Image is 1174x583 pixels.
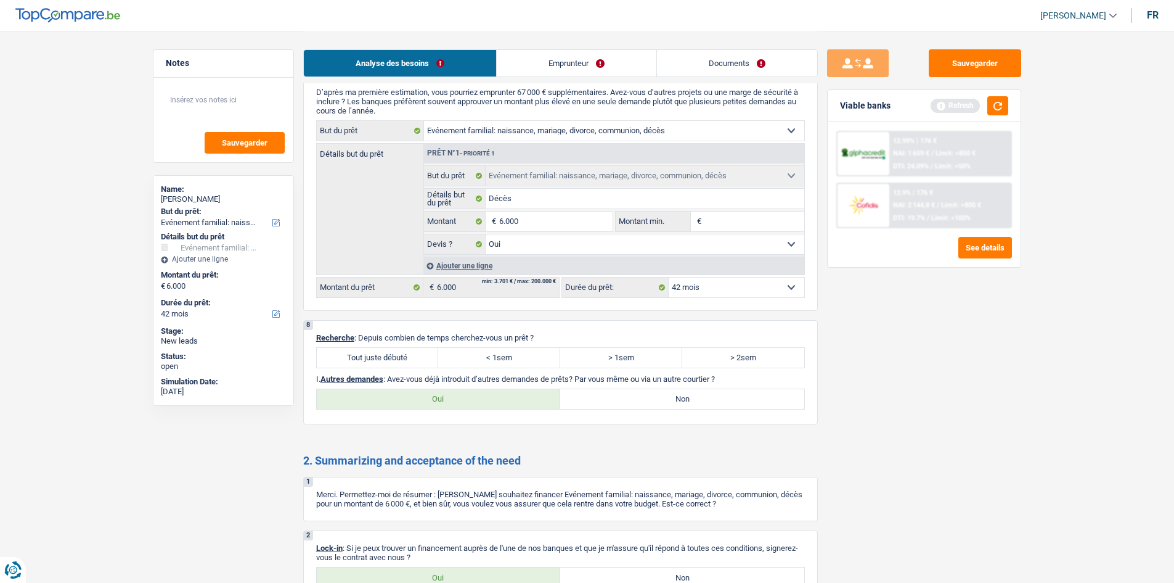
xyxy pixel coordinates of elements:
label: Détails but du prêt [317,144,423,158]
label: Montant [424,212,486,231]
div: Prêt n°1 [424,149,498,157]
span: Autres demandes [320,374,383,384]
div: Simulation Date: [161,377,286,387]
div: fr [1147,9,1159,21]
span: DTI: 24.09% [893,162,929,170]
span: - Priorité 1 [460,150,495,157]
span: € [423,278,437,297]
span: € [691,212,704,231]
span: Recherche [316,333,354,342]
label: Montant du prêt [317,278,423,297]
label: But du prêt: [161,207,283,217]
div: 1 [304,478,313,487]
span: Lock-in [316,544,343,553]
span: / [931,162,933,170]
div: open [161,362,286,371]
button: Sauvegarder [929,49,1021,77]
img: AlphaCredit [841,147,886,161]
a: Documents [657,50,817,76]
label: > 1sem [560,348,682,368]
label: Montant min. [616,212,691,231]
label: But du prêt [317,121,424,141]
div: [PERSON_NAME] [161,194,286,204]
div: New leads [161,336,286,346]
span: Sauvegarder [222,139,267,147]
label: Non [560,389,804,409]
span: Limit: <100% [931,214,971,222]
label: Devis ? [424,234,486,254]
p: I. : Avez-vous déjà introduit d’autres demandes de prêts? Par vous même ou via un autre courtier ? [316,374,805,384]
span: / [931,149,934,157]
span: Limit: >850 € [936,149,976,157]
label: Tout juste débuté [317,348,439,368]
button: Sauvegarder [205,132,285,154]
div: Name: [161,184,286,194]
a: Analyse des besoins [304,50,496,76]
div: Ajouter une ligne [161,255,286,263]
label: Montant du prêt: [161,270,283,280]
div: min: 3.701 € / max: 200.000 € [482,279,556,284]
p: : Depuis combien de temps cherchez-vous un prêt ? [316,333,805,342]
h5: Notes [166,58,281,68]
label: Durée du prêt: [562,278,669,297]
h2: 2. Summarizing and acceptance of the need [303,454,818,468]
div: Détails but du prêt [161,232,286,242]
span: Limit: >800 € [941,201,981,209]
button: See details [958,237,1012,258]
div: 2 [304,531,313,540]
div: Ajouter une ligne [423,257,804,275]
label: Oui [317,389,561,409]
span: NAI: 1 659 € [893,149,929,157]
a: [PERSON_NAME] [1030,6,1117,26]
div: [DATE] [161,387,286,397]
span: € [486,212,499,231]
span: / [937,201,939,209]
span: NAI: 2 144,8 € [893,201,935,209]
div: 12.9% | 176 € [893,189,933,197]
div: Stage: [161,326,286,336]
p: : Si je peux trouver un financement auprès de l'une de nos banques et que je m'assure qu'il répon... [316,544,805,562]
div: 8 [304,321,313,330]
p: Merci. Permettez-moi de résumer : [PERSON_NAME] souhaitez financer Evénement familial: naissance,... [316,490,805,508]
span: € [161,281,165,291]
div: Refresh [931,99,980,112]
span: DTI: 19.7% [893,214,925,222]
span: [PERSON_NAME] [1040,10,1106,21]
label: Détails but du prêt [424,189,486,209]
span: Limit: <50% [935,162,971,170]
div: 12.99% | 176 € [893,137,937,145]
div: Viable banks [840,101,891,111]
label: < 1sem [438,348,560,368]
label: But du prêt [424,166,486,186]
span: D’après ma première estimation, vous pourriez emprunter 67 000 € supplémentaires. Avez-vous d’aut... [316,88,798,115]
img: Cofidis [841,194,886,217]
img: TopCompare Logo [15,8,120,23]
a: Emprunteur [497,50,656,76]
label: > 2sem [682,348,804,368]
div: Status: [161,352,286,362]
label: Durée du prêt: [161,298,283,308]
span: / [927,214,929,222]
